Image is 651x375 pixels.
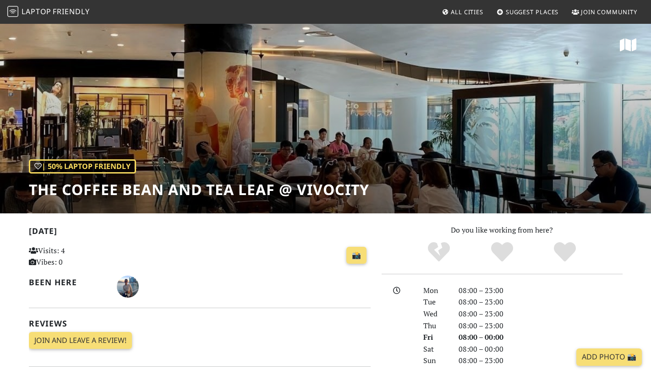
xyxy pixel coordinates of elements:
h2: Reviews [29,319,371,328]
span: Friendly [53,6,89,16]
p: Visits: 4 Vibes: 0 [29,245,136,268]
div: Sat [418,343,453,355]
div: 08:00 – 23:00 [453,355,628,367]
span: James Wong [117,281,139,291]
a: LaptopFriendly LaptopFriendly [7,4,90,20]
h2: [DATE] [29,226,371,239]
a: Join and leave a review! [29,332,132,349]
div: Sun [418,355,453,367]
div: Definitely! [533,241,596,264]
img: LaptopFriendly [7,6,18,17]
span: All Cities [451,8,483,16]
div: 08:00 – 23:00 [453,308,628,320]
div: Tue [418,296,453,308]
span: Laptop [22,6,51,16]
div: Wed [418,308,453,320]
div: 08:00 – 23:00 [453,285,628,297]
a: Join Community [568,4,641,20]
a: Add Photo 📸 [576,348,642,366]
h2: Been here [29,277,106,287]
div: | 50% Laptop Friendly [29,159,136,174]
p: Do you like working from here? [382,224,623,236]
div: No [407,241,470,264]
h1: The Coffee Bean and Tea Leaf @ VivoCity [29,181,369,198]
div: 08:00 – 00:00 [453,343,628,355]
a: All Cities [438,4,487,20]
a: Suggest Places [493,4,563,20]
div: 08:00 – 23:00 [453,320,628,332]
div: 08:00 – 00:00 [453,332,628,343]
div: Fri [418,332,453,343]
div: 08:00 – 23:00 [453,296,628,308]
span: Join Community [581,8,637,16]
span: Suggest Places [506,8,559,16]
img: 3221-james.jpg [117,276,139,298]
div: Yes [470,241,534,264]
div: Mon [418,285,453,297]
a: 📸 [346,247,367,264]
div: Thu [418,320,453,332]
